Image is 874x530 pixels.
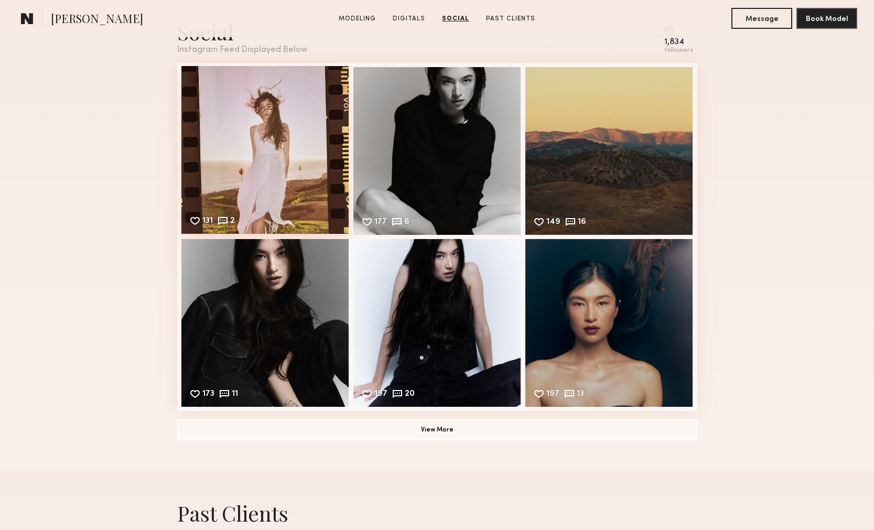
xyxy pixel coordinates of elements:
[230,217,235,226] div: 2
[731,8,792,29] button: Message
[796,14,857,23] a: Book Model
[232,390,238,399] div: 11
[578,218,586,228] div: 16
[177,499,697,527] div: Past Clients
[374,218,387,228] div: 177
[438,14,473,24] a: Social
[664,47,693,55] div: followers
[177,419,697,440] button: View More
[482,14,539,24] a: Past Clients
[177,46,307,55] div: Instagram Feed Displayed Below
[202,390,214,399] div: 173
[335,14,380,24] a: Modeling
[546,218,560,228] div: 149
[546,390,559,399] div: 197
[664,38,693,46] div: 1,834
[577,390,584,399] div: 13
[374,390,387,399] div: 197
[404,218,409,228] div: 6
[51,10,143,29] span: [PERSON_NAME]
[796,8,857,29] button: Book Model
[202,217,213,226] div: 131
[389,14,429,24] a: Digitals
[405,390,415,399] div: 20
